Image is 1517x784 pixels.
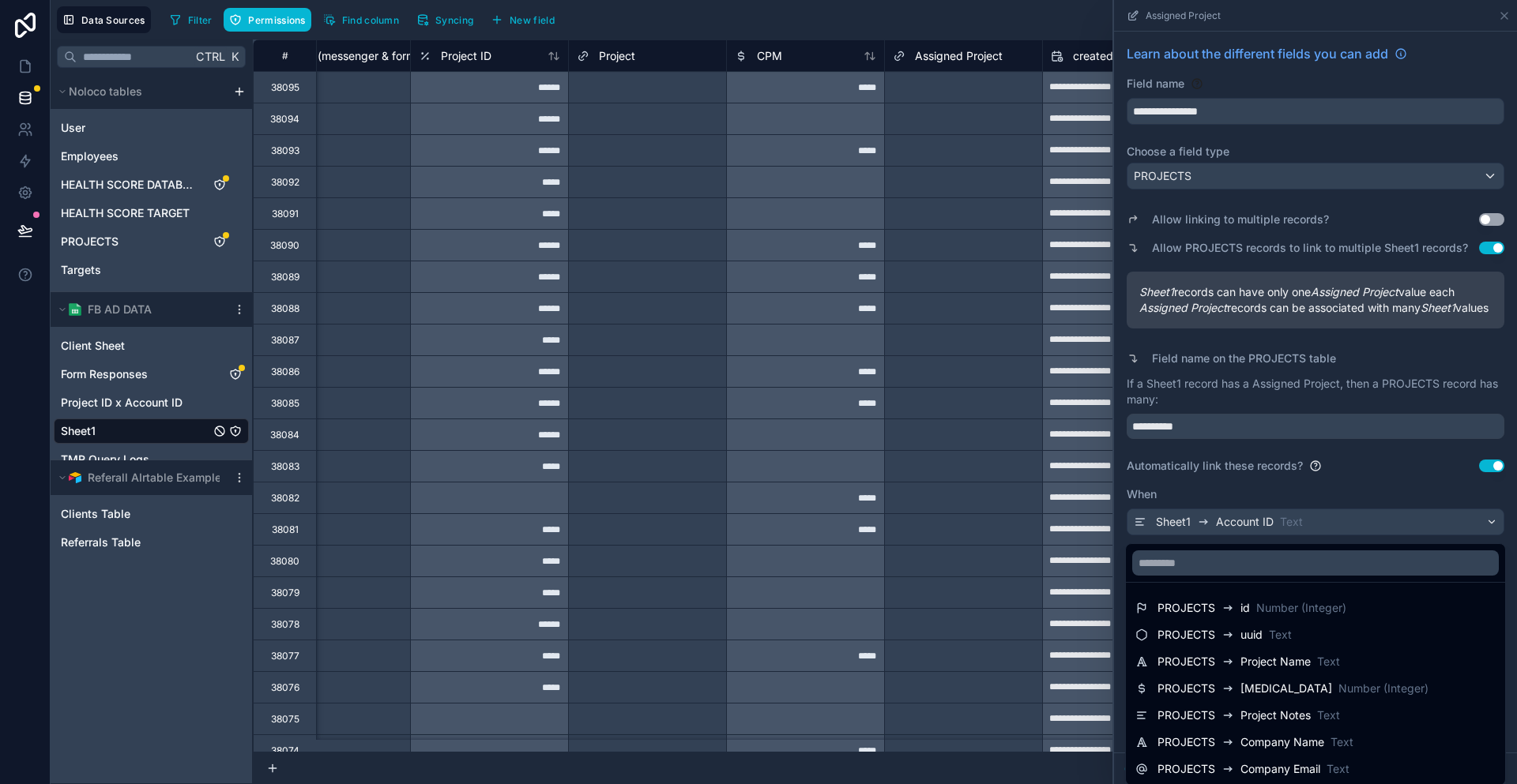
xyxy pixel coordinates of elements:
div: 38084 [270,429,299,441]
a: Permissions [224,8,317,32]
div: 38079 [271,587,299,599]
div: 38095 [271,81,299,94]
div: 38081 [272,523,299,536]
button: Find column [318,8,405,32]
span: PROJECTS [1158,600,1215,616]
span: PROJECTS [1158,761,1215,777]
div: 38076 [271,681,299,694]
span: Project [599,48,635,64]
span: Text [1317,654,1340,670]
span: [MEDICAL_DATA] [1240,681,1332,696]
span: Data Sources [81,14,145,26]
span: Number (Integer) [1256,600,1346,616]
span: PROJECTS [1158,734,1215,750]
div: 38078 [271,618,299,631]
div: # [265,50,304,62]
span: PROJECTS [1158,654,1215,670]
div: 38094 [270,113,299,126]
span: Assigned Project [915,48,1003,64]
span: Leads (messenger & forms) [283,48,425,64]
span: Text [1327,761,1349,777]
span: Filter [188,14,213,26]
div: 38092 [271,176,299,189]
span: Permissions [248,14,305,26]
span: PROJECTS [1158,627,1215,643]
span: K [229,51,240,62]
span: PROJECTS [1158,707,1215,723]
div: 38088 [271,302,299,315]
span: created at [1073,48,1127,64]
div: 38083 [271,460,299,473]
span: Number (Integer) [1338,681,1429,696]
div: 38075 [271,713,299,726]
span: Text [1317,707,1340,723]
span: CPM [757,48,782,64]
span: id [1240,600,1250,616]
a: Syncing [411,8,485,32]
div: 38093 [271,144,299,157]
span: Project Notes [1240,707,1311,723]
div: 38087 [271,334,299,347]
span: Syncing [435,14,473,26]
button: Filter [164,8,218,32]
button: New field [485,8,560,32]
span: PROJECTS [1158,681,1215,696]
span: Project ID [441,48,491,64]
span: Company Name [1240,734,1324,750]
span: Project Name [1240,654,1311,670]
div: 38086 [271,366,299,378]
div: 38082 [271,492,299,505]
button: Data Sources [57,6,151,33]
button: Syncing [411,8,479,32]
div: 38074 [271,745,299,757]
div: 38090 [270,239,299,252]
span: Find column [342,14,399,26]
span: Company Email [1240,761,1320,777]
span: Text [1269,627,1292,643]
div: 38080 [270,555,299,568]
span: uuid [1240,627,1263,643]
div: 38091 [272,208,299,220]
span: Ctrl [194,47,227,66]
div: 38089 [271,271,299,283]
div: 38085 [271,397,299,410]
button: Permissions [224,8,311,32]
div: 38077 [271,650,299,662]
span: New field [510,14,555,26]
span: Text [1331,734,1353,750]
